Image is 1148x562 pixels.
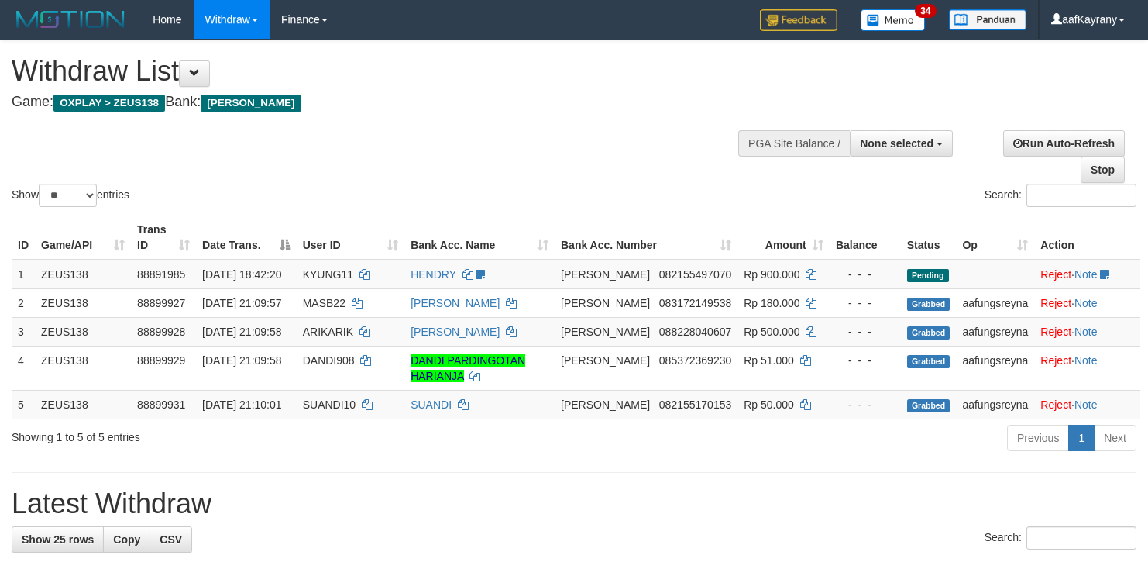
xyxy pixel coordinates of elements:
span: 34 [915,4,936,18]
span: Rp 51.000 [744,354,794,367]
th: Amount: activate to sort column ascending [737,215,829,260]
a: Reject [1040,326,1071,338]
img: Feedback.jpg [760,9,837,31]
h1: Latest Withdraw [12,488,1136,519]
select: Showentries [39,184,97,207]
a: Note [1074,326,1098,338]
label: Search: [985,184,1136,207]
span: Rp 50.000 [744,398,794,411]
span: [PERSON_NAME] [561,268,650,281]
span: 88899931 [137,398,185,411]
a: Show 25 rows [12,526,104,553]
span: 88891985 [137,268,185,281]
button: None selected [850,130,953,157]
img: panduan.png [949,9,1026,30]
div: - - - [836,324,895,340]
span: Copy [113,533,140,546]
th: Trans ID: activate to sort column ascending [131,215,196,260]
td: 1 [12,260,35,289]
span: Grabbed [907,298,950,311]
a: Previous [1007,425,1069,451]
span: Copy 088228040607 to clipboard [659,326,731,338]
span: KYUNG11 [303,268,353,281]
a: Reject [1040,354,1071,367]
span: SUANDI10 [303,398,356,411]
span: Copy 082155170153 to clipboard [659,398,731,411]
span: Grabbed [907,399,950,412]
span: Rp 900.000 [744,268,799,281]
span: None selected [860,137,933,150]
span: Rp 180.000 [744,297,799,309]
span: Copy 082155497070 to clipboard [659,268,731,281]
a: CSV [150,526,192,553]
a: DANDI PARDINGOTAN HARIANJA [411,354,525,382]
td: · [1034,288,1140,317]
span: 88899927 [137,297,185,309]
span: [DATE] 21:09:58 [202,354,281,367]
td: aafungsreyna [956,317,1034,346]
div: Showing 1 to 5 of 5 entries [12,423,467,445]
img: MOTION_logo.png [12,8,129,31]
span: Grabbed [907,326,950,340]
div: - - - [836,295,895,311]
h1: Withdraw List [12,56,750,87]
span: 88899929 [137,354,185,367]
span: Pending [907,269,949,282]
label: Show entries [12,184,129,207]
a: Note [1074,297,1098,309]
a: Note [1074,398,1098,411]
span: [PERSON_NAME] [561,297,650,309]
span: [PERSON_NAME] [561,398,650,411]
td: · [1034,346,1140,390]
a: Stop [1081,157,1125,183]
input: Search: [1026,526,1136,550]
th: Game/API: activate to sort column ascending [35,215,131,260]
td: ZEUS138 [35,317,131,346]
span: DANDI908 [303,354,355,367]
span: Grabbed [907,355,950,368]
td: aafungsreyna [956,390,1034,419]
a: Copy [103,526,150,553]
td: 5 [12,390,35,419]
span: CSV [160,533,182,546]
span: ARIKARIK [303,326,353,338]
td: aafungsreyna [956,288,1034,317]
img: Button%20Memo.svg [861,9,926,31]
a: Reject [1040,297,1071,309]
span: [DATE] 21:09:57 [202,297,281,309]
a: [PERSON_NAME] [411,326,500,338]
span: [DATE] 21:09:58 [202,326,281,338]
td: · [1034,390,1140,419]
label: Search: [985,526,1136,550]
a: [PERSON_NAME] [411,297,500,309]
div: - - - [836,397,895,412]
div: - - - [836,353,895,368]
a: Reject [1040,268,1071,281]
th: Status [901,215,957,260]
span: [DATE] 21:10:01 [202,398,281,411]
span: Copy 085372369230 to clipboard [659,354,731,367]
a: Next [1094,425,1136,451]
h4: Game: Bank: [12,95,750,110]
th: User ID: activate to sort column ascending [297,215,404,260]
span: Show 25 rows [22,533,94,546]
span: [PERSON_NAME] [201,95,301,112]
td: aafungsreyna [956,346,1034,390]
input: Search: [1026,184,1136,207]
td: ZEUS138 [35,346,131,390]
span: [PERSON_NAME] [561,326,650,338]
div: - - - [836,267,895,282]
td: ZEUS138 [35,390,131,419]
a: Run Auto-Refresh [1003,130,1125,157]
a: Note [1074,268,1098,281]
span: Copy 083172149538 to clipboard [659,297,731,309]
th: Balance [830,215,901,260]
td: · [1034,317,1140,346]
span: OXPLAY > ZEUS138 [53,95,165,112]
td: ZEUS138 [35,288,131,317]
span: [PERSON_NAME] [561,354,650,367]
th: ID [12,215,35,260]
td: 3 [12,317,35,346]
td: 4 [12,346,35,390]
a: HENDRY [411,268,456,281]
